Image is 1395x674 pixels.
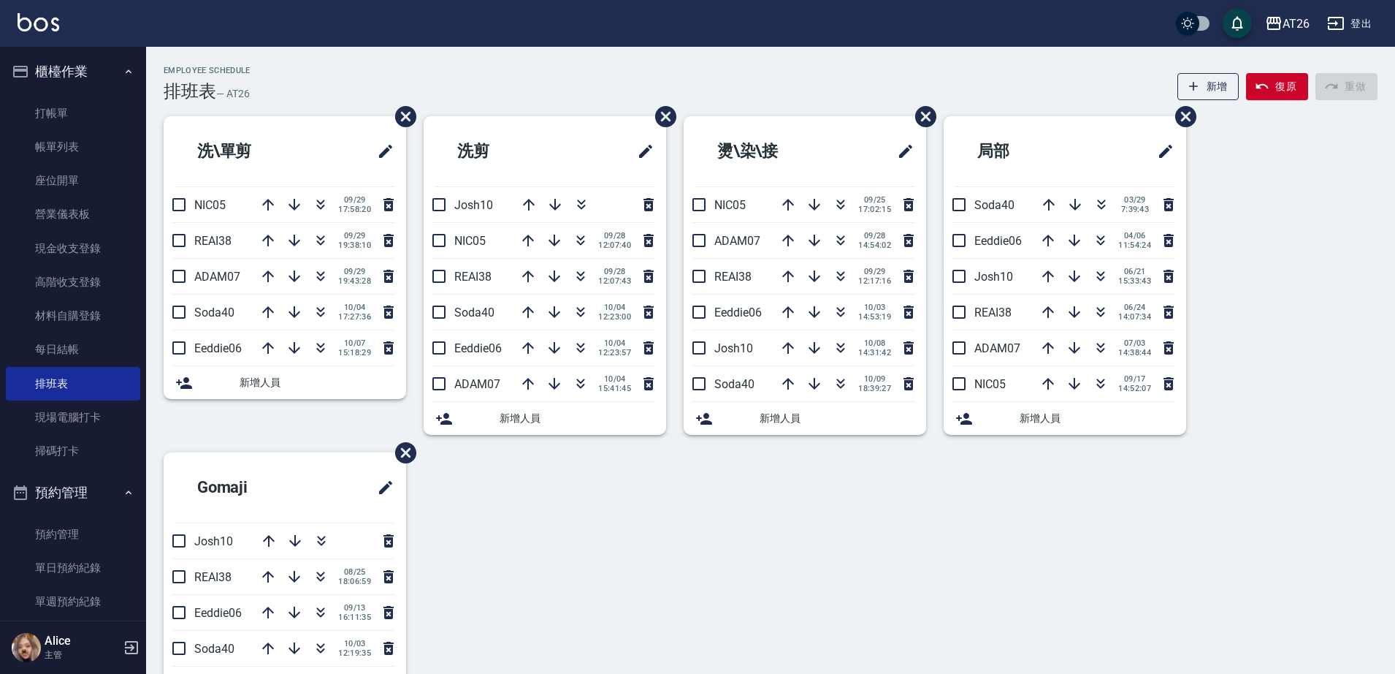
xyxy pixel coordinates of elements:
p: 主管 [45,648,119,662]
span: 10/09 [858,374,891,384]
span: 14:53:19 [858,312,891,322]
span: 09/29 [338,195,371,205]
span: Josh10 [194,534,233,548]
span: 09/28 [598,231,631,241]
span: 刪除班表 [904,95,939,138]
span: Josh10 [974,270,1013,284]
h6: — AT26 [216,86,250,102]
span: 刪除班表 [384,95,418,138]
span: 18:39:27 [858,384,891,393]
span: 12:17:16 [858,276,891,286]
span: 12:07:43 [598,276,631,286]
span: 刪除班表 [1164,95,1199,138]
span: Soda40 [974,198,1014,212]
span: 06/21 [1118,267,1151,276]
span: 09/28 [598,267,631,276]
button: AT26 [1259,9,1315,39]
h2: Employee Schedule [164,66,251,75]
span: 18:06:59 [338,577,371,586]
span: 修改班表的標題 [368,470,394,505]
a: 座位開單 [6,164,140,197]
span: ADAM07 [454,377,500,391]
span: 刪除班表 [384,431,418,474]
span: 10/04 [338,303,371,312]
span: 17:58:20 [338,205,371,214]
span: 07/03 [1118,338,1151,348]
span: 7:39:43 [1119,205,1151,214]
h5: Alice [45,634,119,648]
span: Eeddie06 [194,341,242,355]
span: 14:54:02 [858,241,891,250]
a: 掃碼打卡 [6,434,140,468]
h2: 洗剪 [435,125,570,178]
span: Josh10 [454,198,493,212]
h3: 排班表 [164,81,216,102]
span: REAI38 [974,306,1012,319]
span: 09/17 [1118,374,1151,384]
a: 營業儀表板 [6,197,140,231]
span: 修改班表的標題 [368,134,394,169]
img: Person [12,633,41,662]
a: 單週預約紀錄 [6,585,140,618]
span: 10/04 [598,303,631,312]
span: Soda40 [194,642,234,656]
span: 10/04 [598,374,631,384]
h2: Gomaji [175,461,318,514]
h2: 局部 [955,125,1090,178]
span: Soda40 [194,306,234,319]
span: 15:33:43 [1118,276,1151,286]
span: 17:02:15 [858,205,891,214]
span: 10/03 [858,303,891,312]
span: Eeddie06 [714,306,762,319]
a: 現金收支登錄 [6,232,140,265]
a: 單日預約紀錄 [6,551,140,585]
span: 刪除班表 [644,95,679,138]
span: 新增人員 [760,411,914,426]
img: Logo [18,13,59,31]
div: 新增人員 [164,366,406,399]
span: NIC05 [714,198,746,212]
span: 14:38:44 [1118,348,1151,357]
span: 12:23:57 [598,348,631,357]
span: REAI38 [714,270,752,284]
span: 修改班表的標題 [628,134,654,169]
a: 打帳單 [6,96,140,130]
h2: 洗\單剪 [175,125,321,178]
span: Soda40 [454,306,494,319]
span: 08/25 [338,567,371,577]
span: 14:31:42 [858,348,891,357]
button: 櫃檯作業 [6,53,140,91]
span: 09/25 [858,195,891,205]
button: 新增 [1177,73,1239,100]
a: 帳單列表 [6,130,140,164]
span: Soda40 [714,377,754,391]
div: AT26 [1283,15,1310,33]
span: 09/28 [858,231,891,241]
span: 10/08 [858,338,891,348]
span: Josh10 [714,341,753,355]
span: 修改班表的標題 [1148,134,1174,169]
span: 03/29 [1119,195,1151,205]
span: 10/03 [338,639,371,648]
h2: 燙\染\接 [695,125,844,178]
span: 11:54:24 [1118,241,1151,250]
span: Eeddie06 [974,234,1022,248]
span: 12:07:40 [598,241,631,250]
span: 10/07 [338,338,371,348]
span: 19:38:10 [338,241,371,250]
a: 排班表 [6,367,140,401]
span: 19:43:28 [338,276,371,286]
span: NIC05 [454,234,486,248]
span: 新增人員 [240,375,394,390]
button: 預約管理 [6,474,140,512]
span: 新增人員 [500,411,654,426]
span: 09/29 [858,267,891,276]
span: 17:27:36 [338,312,371,322]
span: 10/04 [598,338,631,348]
span: REAI38 [194,234,232,248]
span: 09/13 [338,603,371,613]
span: NIC05 [974,377,1006,391]
button: 登出 [1321,10,1377,37]
span: ADAM07 [974,341,1020,355]
button: save [1223,9,1252,38]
